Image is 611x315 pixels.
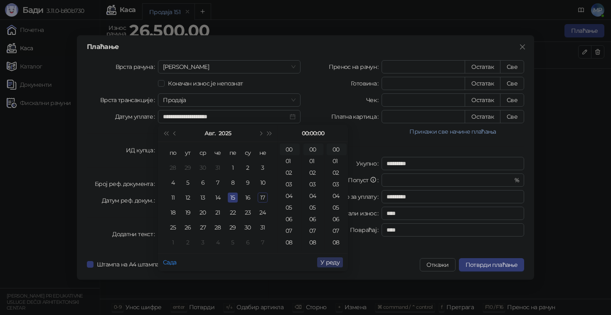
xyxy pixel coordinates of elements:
button: Остатак [465,60,500,73]
td: 2025-09-06 [240,235,255,250]
span: Аванс [163,61,296,73]
span: У реду [320,259,340,266]
div: 05 [327,202,347,213]
div: 17 [258,193,268,203]
button: Остатак [465,77,500,90]
div: 13 [198,193,208,203]
label: Повраћај [350,223,382,237]
label: Платна картица [331,110,382,123]
div: 6 [243,237,253,247]
label: Преостали износ [327,207,382,220]
div: 09 [280,248,300,260]
div: 02 [280,167,300,178]
div: 23 [243,208,253,217]
div: 3 [258,163,268,173]
div: 19 [183,208,193,217]
th: пе [225,145,240,160]
td: 2025-08-13 [195,190,210,205]
td: 2025-08-27 [195,220,210,235]
div: 11 [168,193,178,203]
button: Све [500,77,524,90]
div: 16 [243,193,253,203]
span: Потврди плаћање [466,261,517,269]
label: ИД купца [126,144,158,157]
div: 29 [228,222,238,232]
div: 09 [327,248,347,260]
div: 24 [258,208,268,217]
div: 7 [258,237,268,247]
label: Укупно [356,157,382,170]
td: 2025-08-26 [180,220,195,235]
td: 2025-08-12 [180,190,195,205]
div: 03 [303,178,323,190]
div: 04 [327,190,347,202]
td: 2025-08-01 [225,160,240,175]
td: 2025-08-29 [225,220,240,235]
input: Датум уплате [163,112,288,121]
label: Попуст [348,173,382,187]
div: 5 [183,178,193,188]
label: Чек [366,93,382,107]
div: 09 [303,248,323,260]
label: Додатни текст [112,227,158,241]
td: 2025-08-15 [225,190,240,205]
div: 8 [228,178,238,188]
div: 22 [228,208,238,217]
td: 2025-08-09 [240,175,255,190]
th: по [165,145,180,160]
label: Врста рачуна [116,60,158,73]
div: 05 [303,202,323,213]
td: 2025-08-16 [240,190,255,205]
div: 1 [168,237,178,247]
td: 2025-08-11 [165,190,180,205]
div: 08 [280,237,300,248]
div: 30 [243,222,253,232]
div: 7 [213,178,223,188]
div: 21 [213,208,223,217]
span: Продаја [163,94,296,106]
label: Врста трансакције [100,93,158,107]
td: 2025-08-02 [240,160,255,175]
button: У реду [317,257,343,267]
th: су [240,145,255,160]
div: 4 [213,237,223,247]
div: 06 [327,213,347,225]
div: 07 [280,225,300,237]
div: 31 [258,222,268,232]
div: 00 [303,144,323,155]
label: Датум реф. докум. [102,194,158,207]
td: 2025-08-03 [255,160,270,175]
span: Close [516,44,529,50]
td: 2025-09-07 [255,235,270,250]
td: 2025-08-19 [180,205,195,220]
th: че [210,145,225,160]
button: Следећи месец (PageDown) [256,125,265,142]
td: 2025-09-01 [165,235,180,250]
td: 2025-07-30 [195,160,210,175]
td: 2025-07-31 [210,160,225,175]
td: 2025-07-28 [165,160,180,175]
div: 03 [280,178,300,190]
th: не [255,145,270,160]
td: 2025-08-17 [255,190,270,205]
td: 2025-09-05 [225,235,240,250]
div: 2 [183,237,193,247]
button: Потврди плаћање [459,258,524,271]
td: 2025-08-23 [240,205,255,220]
div: 10 [258,178,268,188]
div: 28 [213,222,223,232]
td: 2025-08-14 [210,190,225,205]
button: Изабери месец [204,125,215,142]
td: 2025-08-24 [255,205,270,220]
div: 12 [183,193,193,203]
button: Претходни месец (PageUp) [170,125,180,142]
div: 4 [168,178,178,188]
div: 6 [198,178,208,188]
div: 28 [168,163,178,173]
td: 2025-08-25 [165,220,180,235]
div: 25 [168,222,178,232]
button: Све [500,60,524,73]
div: 29 [183,163,193,173]
button: Све [500,110,524,123]
button: Прикажи све начине плаћања [382,127,524,137]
